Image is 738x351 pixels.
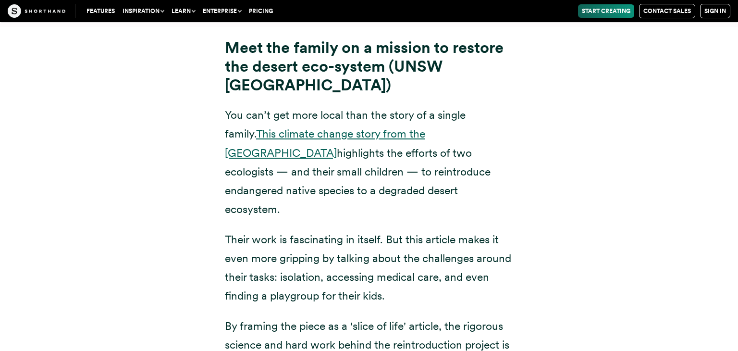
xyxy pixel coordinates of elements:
p: Their work is fascinating in itself. But this article makes it even more gripping by talking abou... [225,230,513,305]
strong: Meet the family on a mission to restore the desert eco-system (UNSW [GEOGRAPHIC_DATA]) [225,38,504,94]
img: The Craft [8,4,65,18]
button: Learn [168,4,199,18]
p: You can’t get more local than the story of a single family. highlights the efforts of two ecologi... [225,106,513,219]
button: Enterprise [199,4,245,18]
a: Sign in [700,4,730,18]
a: Start Creating [578,4,634,18]
a: Pricing [245,4,277,18]
a: Features [83,4,119,18]
a: Contact Sales [639,4,695,18]
a: This climate change story from the [GEOGRAPHIC_DATA] [225,127,425,159]
button: Inspiration [119,4,168,18]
